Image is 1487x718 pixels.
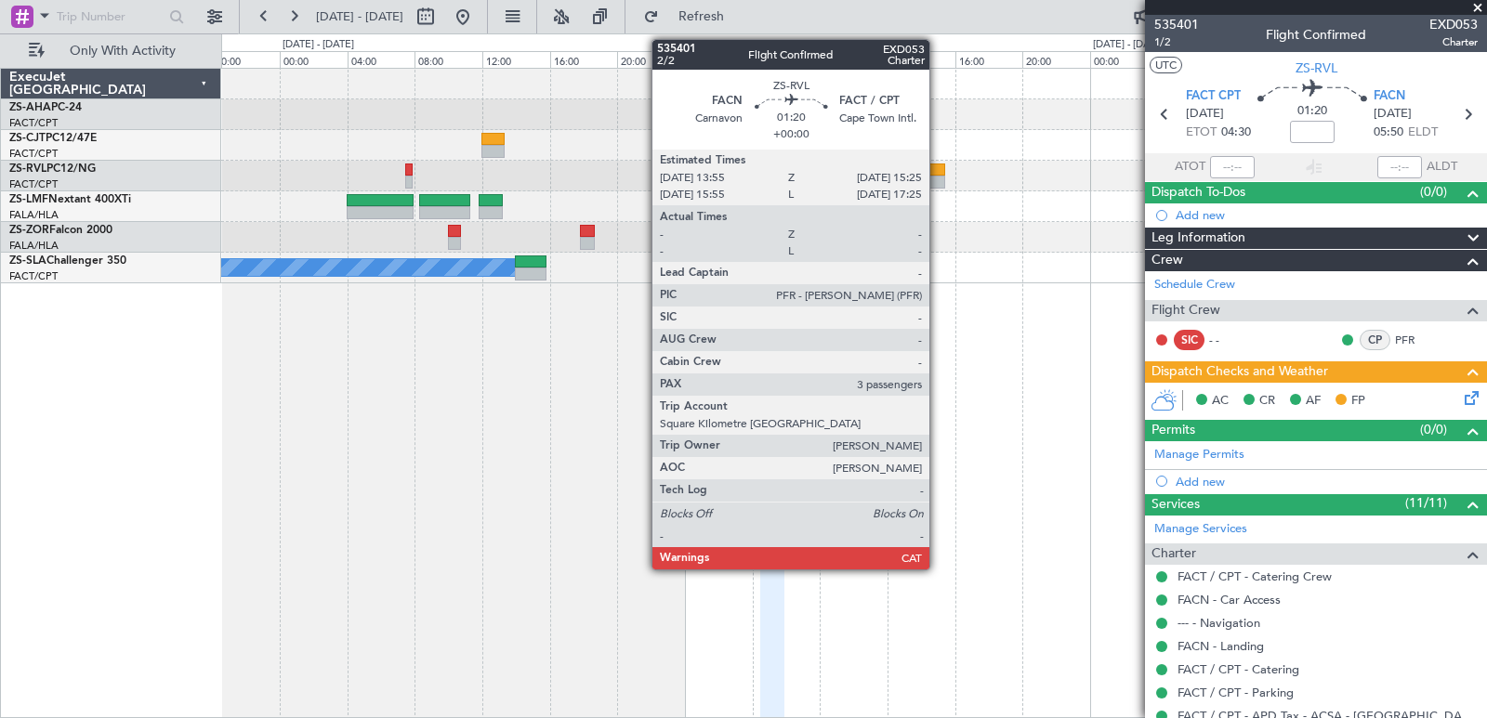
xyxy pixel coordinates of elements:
[9,177,58,191] a: FACT/CPT
[1427,158,1457,176] span: ALDT
[1175,158,1205,176] span: ATOT
[1151,228,1245,249] span: Leg Information
[283,37,354,53] div: [DATE] - [DATE]
[1151,250,1183,271] span: Crew
[1151,300,1220,321] span: Flight Crew
[617,51,685,68] div: 20:00
[1360,330,1390,350] div: CP
[1297,102,1327,121] span: 01:20
[1178,592,1281,607] a: FACN - Car Access
[1186,105,1224,124] span: [DATE]
[1151,420,1195,441] span: Permits
[635,2,746,32] button: Refresh
[1176,474,1478,490] div: Add new
[9,163,46,175] span: ZS-RVL
[415,51,482,68] div: 08:00
[1374,105,1412,124] span: [DATE]
[482,51,550,68] div: 12:00
[1154,34,1199,50] span: 1/2
[1186,124,1217,142] span: ETOT
[9,163,96,175] a: ZS-RVLPC12/NG
[9,255,46,267] span: ZS-SLA
[348,51,415,68] div: 04:00
[1178,568,1332,584] a: FACT / CPT - Catering Crew
[1151,494,1200,516] span: Services
[9,147,58,161] a: FACT/CPT
[1209,332,1251,348] div: - -
[316,8,403,25] span: [DATE] - [DATE]
[9,133,46,144] span: ZS-CJT
[1405,493,1447,513] span: (11/11)
[9,194,131,205] a: ZS-LMFNextant 400XTi
[20,36,202,66] button: Only With Activity
[1374,124,1403,142] span: 05:50
[9,208,59,222] a: FALA/HLA
[1429,34,1478,50] span: Charter
[9,133,97,144] a: ZS-CJTPC12/47E
[1420,420,1447,439] span: (0/0)
[1174,330,1204,350] div: SIC
[1151,361,1328,383] span: Dispatch Checks and Weather
[1151,182,1245,203] span: Dispatch To-Dos
[9,255,126,267] a: ZS-SLAChallenger 350
[9,194,48,205] span: ZS-LMF
[57,3,164,31] input: Trip Number
[48,45,196,58] span: Only With Activity
[955,51,1023,68] div: 16:00
[1178,685,1294,700] a: FACT / CPT - Parking
[1259,392,1275,411] span: CR
[1420,182,1447,202] span: (0/0)
[1090,51,1158,68] div: 00:00
[1150,57,1182,73] button: UTC
[1351,392,1365,411] span: FP
[888,51,955,68] div: 12:00
[1186,87,1241,106] span: FACT CPT
[1178,638,1264,654] a: FACN - Landing
[9,102,51,113] span: ZS-AHA
[1176,207,1478,223] div: Add new
[212,51,280,68] div: 20:00
[1266,25,1366,45] div: Flight Confirmed
[663,10,741,23] span: Refresh
[1178,615,1260,631] a: --- - Navigation
[1154,276,1235,294] a: Schedule Crew
[1154,15,1199,34] span: 535401
[1154,446,1244,464] a: Manage Permits
[9,225,49,236] span: ZS-ZOR
[1408,124,1438,142] span: ELDT
[280,51,348,68] div: 00:00
[1178,661,1299,677] a: FACT / CPT - Catering
[1395,332,1437,348] a: PFR
[1306,392,1321,411] span: AF
[9,116,58,130] a: FACT/CPT
[1374,87,1405,106] span: FACN
[1022,51,1090,68] div: 20:00
[1429,15,1478,34] span: EXD053
[9,269,58,283] a: FACT/CPT
[1212,392,1229,411] span: AC
[1210,156,1255,178] input: --:--
[688,37,759,53] div: [DATE] - [DATE]
[9,239,59,253] a: FALA/HLA
[1151,543,1196,565] span: Charter
[1221,124,1251,142] span: 04:30
[820,51,888,68] div: 08:00
[1296,59,1337,78] span: ZS-RVL
[1093,37,1165,53] div: [DATE] - [DATE]
[685,51,753,68] div: 00:00
[9,102,82,113] a: ZS-AHAPC-24
[753,51,821,68] div: 04:00
[1154,520,1247,539] a: Manage Services
[9,225,112,236] a: ZS-ZORFalcon 2000
[550,51,618,68] div: 16:00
